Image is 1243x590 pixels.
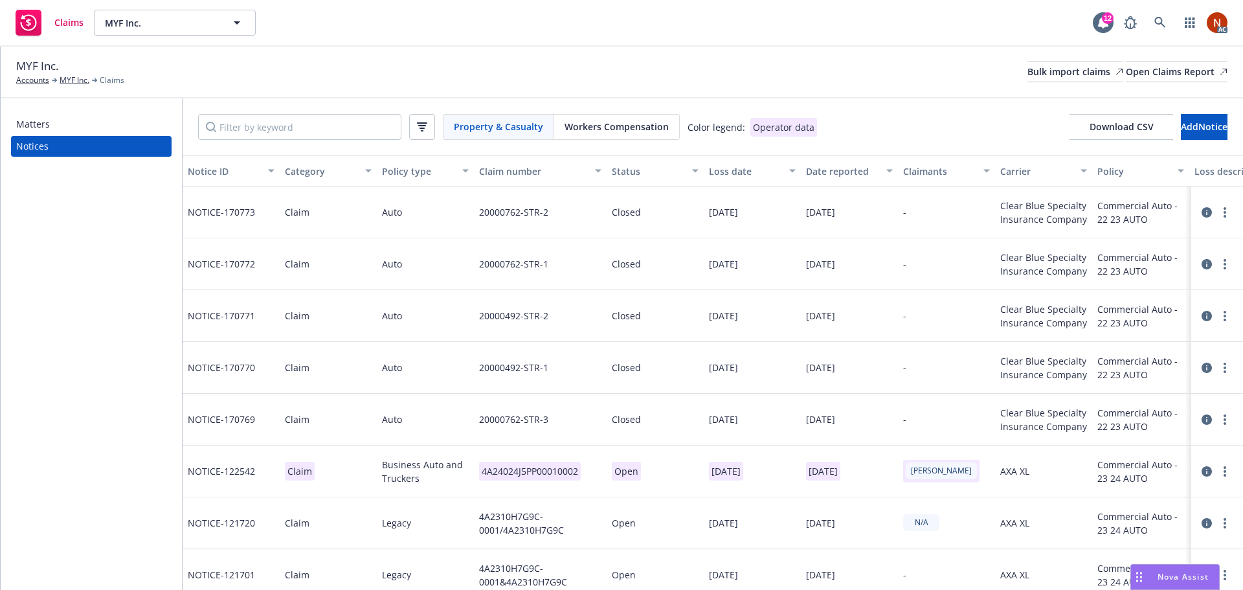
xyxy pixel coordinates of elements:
[479,510,601,537] div: 4A2310H7G9C-0001/4A2310H7G9C
[382,458,469,485] span: Business Auto and Truckers
[806,568,835,582] div: [DATE]
[188,309,255,323] span: NOTICE- 170771
[806,257,835,271] div: [DATE]
[911,465,972,477] span: [PERSON_NAME]
[1130,564,1220,590] button: Nova Assist
[612,309,641,323] div: Closed
[285,361,309,374] div: Claim
[1027,62,1123,82] a: Bulk import claims
[1092,155,1189,187] button: Policy
[16,136,49,157] div: Notices
[1217,516,1233,531] a: more
[11,136,172,157] a: Notices
[903,309,906,323] div: -
[1000,516,1029,530] span: AXA XL
[100,74,124,86] span: Claims
[382,165,454,178] div: Policy type
[709,568,738,582] div: [DATE]
[903,257,906,271] div: -
[1097,302,1184,330] span: Commercial Auto - 22 23 AUTO
[479,205,548,219] div: 20000762-STR-2
[188,165,260,178] div: Notice ID
[188,257,255,271] span: NOTICE- 170772
[285,413,309,426] div: Claim
[188,568,255,582] span: NOTICE- 121701
[94,10,256,36] button: MYF Inc.
[1097,406,1184,433] span: Commercial Auto - 22 23 AUTO
[54,17,84,28] span: Claims
[479,165,587,178] div: Claim number
[1000,199,1087,226] span: Clear Blue Specialty Insurance Company
[612,462,641,481] p: Open
[612,516,636,530] div: Open
[60,74,89,86] a: MYF Inc.
[382,205,402,219] span: Auto
[479,462,581,481] p: 4A24024J5PP00010002
[382,568,411,582] span: Legacy
[1069,114,1173,140] button: Download CSV
[688,120,745,134] div: Color legend:
[285,205,309,219] div: Claim
[1000,464,1029,478] span: AXA XL
[285,165,357,178] div: Category
[612,361,641,374] div: Closed
[565,120,669,133] span: Workers Compensation
[908,517,934,528] span: N/A
[898,155,995,187] button: Claimants
[903,205,906,219] div: -
[285,257,309,271] div: Claim
[806,361,835,374] div: [DATE]
[612,205,641,219] div: Closed
[188,205,255,219] span: NOTICE- 170773
[607,155,704,187] button: Status
[479,562,601,589] div: 4A2310H7G9C-0001&4A2310H7G9C
[198,114,401,140] input: Filter by keyword
[377,155,474,187] button: Policy type
[612,568,636,582] div: Open
[16,58,58,74] span: MYF Inc.
[1217,412,1233,427] a: more
[382,309,402,323] span: Auto
[903,460,980,482] span: [PERSON_NAME]
[1097,251,1184,278] span: Commercial Auto - 22 23 AUTO
[1207,12,1227,33] img: photo
[16,74,49,86] a: Accounts
[474,155,607,187] button: Claim number
[382,257,402,271] span: Auto
[709,462,743,481] p: [DATE]
[903,361,906,374] div: -
[903,568,906,582] div: -
[1000,251,1087,278] span: Clear Blue Specialty Insurance Company
[285,516,309,530] div: Claim
[612,257,641,271] div: Closed
[1147,10,1173,36] a: Search
[750,118,817,137] div: Operator data
[479,413,548,426] div: 20000762-STR-3
[709,257,738,271] div: [DATE]
[188,516,255,530] span: NOTICE- 121720
[709,516,738,530] div: [DATE]
[1217,464,1233,479] a: more
[1126,62,1227,82] a: Open Claims Report
[1097,199,1184,226] span: Commercial Auto - 22 23 AUTO
[806,462,840,481] p: [DATE]
[280,155,377,187] button: Category
[612,413,641,426] div: Closed
[806,165,879,178] div: Date reported
[382,413,402,426] span: Auto
[285,568,309,582] div: Claim
[285,309,309,323] div: Claim
[1181,114,1227,140] button: AddNotice
[1000,568,1029,582] span: AXA XL
[285,462,315,481] span: Claim
[382,516,411,530] span: Legacy
[454,120,543,133] span: Property & Casualty
[903,413,906,426] div: -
